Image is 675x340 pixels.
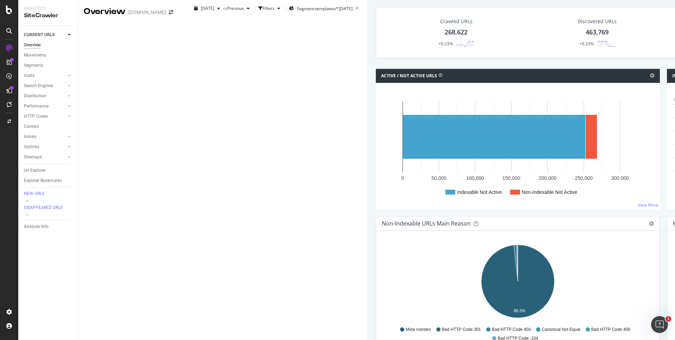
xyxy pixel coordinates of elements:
[24,41,73,49] a: Overview
[24,92,46,100] div: Distribution
[24,92,66,100] a: Distribution
[539,175,557,181] text: 200,000
[24,113,48,120] div: HTTP Codes
[24,41,41,49] div: Overview
[24,52,46,59] div: Movements
[201,5,214,11] span: 2025 Sep. 7th
[24,82,66,90] a: Search Engines
[666,316,671,322] span: 1
[24,12,72,20] div: SiteCrawler
[289,3,353,14] button: Segment:templates/*[DATE]
[578,18,617,25] div: Discovered URLs
[297,6,339,12] span: Segment: templates/*
[24,6,72,12] div: Analytics
[542,327,580,333] span: Canonical Not Equal
[24,177,62,184] div: Explorer Bookmarks
[611,175,629,181] text: 300,000
[24,103,49,110] div: Performance
[128,9,166,16] div: [DOMAIN_NAME]
[191,3,223,14] button: [DATE]
[24,143,66,151] a: Outlinks
[24,167,46,174] div: Url Explorer
[24,133,66,140] a: Inlinks
[457,189,502,195] text: Indexable Not Active
[579,41,594,47] div: +0.33%
[24,123,39,130] div: Content
[24,103,66,110] a: Performance
[651,316,668,333] iframe: Intercom live chat
[84,6,126,18] div: Overview
[24,223,49,230] div: Analysis Info
[438,41,453,47] div: +0.23%
[24,143,39,151] div: Outlinks
[381,72,437,79] h4: Active / Not Active URLs
[263,5,275,11] div: Filters
[24,72,34,79] div: Visits
[24,191,44,197] div: NEW URLS
[24,52,73,59] a: Movements
[24,190,73,197] a: NEW URLS
[24,31,54,39] div: CURRENT URLS
[169,10,173,15] div: arrow-right-arrow-left
[466,175,484,181] text: 100,000
[431,175,446,181] text: 50,000
[649,221,654,226] div: gear
[24,205,63,211] div: DISAPPEARED URLS
[24,31,66,39] a: CURRENT URLS
[24,113,66,120] a: HTTP Codes
[227,3,252,14] button: Previous
[440,18,472,25] div: Crawled URLs
[406,327,431,333] span: Meta noindex
[502,175,520,181] text: 150,000
[24,62,43,69] div: Segments
[382,220,471,227] div: Non-Indexable URLs Main Reason
[24,223,73,230] a: Analysis Info
[24,133,36,140] div: Inlinks
[522,189,577,195] text: Non-Indexable Not Active
[24,177,73,184] a: Explorer Bookmarks
[24,204,73,211] a: DISAPPEARED URLS
[445,28,468,37] div: 268,622
[381,94,654,204] svg: A chart.
[650,73,655,78] i: Options
[24,167,73,174] a: Url Explorer
[24,153,42,161] div: Sitemaps
[586,28,609,37] div: 463,769
[223,5,227,11] span: vs
[382,242,654,323] svg: A chart.
[442,327,481,333] span: Bad HTTP Code 301
[227,5,244,11] span: Previous
[24,82,53,90] div: Search Engines
[401,175,404,181] text: 0
[575,175,593,181] text: 250,000
[24,62,73,69] a: Segments
[638,202,658,208] a: View More
[591,327,630,333] span: Bad HTTP Code 400
[514,308,526,313] text: 98.3%
[24,72,66,79] a: Visits
[492,327,531,333] span: Bad HTTP Code 404
[258,3,283,14] button: Filters
[24,123,73,130] a: Content
[24,153,66,161] a: Sitemaps
[339,6,353,12] div: [DATE]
